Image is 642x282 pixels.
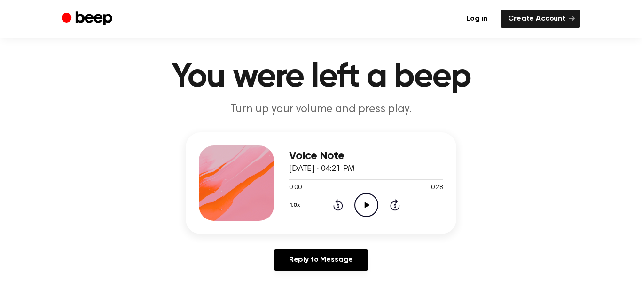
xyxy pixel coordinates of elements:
[289,150,443,162] h3: Voice Note
[459,10,495,28] a: Log in
[501,10,580,28] a: Create Account
[289,197,304,213] button: 1.0x
[289,165,355,173] span: [DATE] · 04:21 PM
[289,183,301,193] span: 0:00
[141,102,501,117] p: Turn up your volume and press play.
[80,60,562,94] h1: You were left a beep
[62,10,115,28] a: Beep
[431,183,443,193] span: 0:28
[274,249,368,271] a: Reply to Message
